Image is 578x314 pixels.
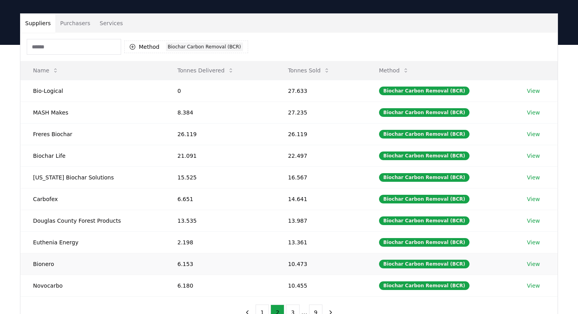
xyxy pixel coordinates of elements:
td: 14.641 [275,188,366,210]
td: [US_STATE] Biochar Solutions [20,166,165,188]
td: 27.633 [275,80,366,102]
td: 27.235 [275,102,366,123]
a: View [527,87,540,95]
div: Biochar Carbon Removal (BCR) [379,151,469,160]
td: 13.535 [165,210,275,231]
td: 15.525 [165,166,275,188]
button: MethodBiochar Carbon Removal (BCR) [124,41,248,53]
div: Biochar Carbon Removal (BCR) [379,216,469,225]
div: Biochar Carbon Removal (BCR) [379,195,469,203]
a: View [527,174,540,181]
td: 6.651 [165,188,275,210]
div: Biochar Carbon Removal (BCR) [166,42,243,51]
a: View [527,282,540,290]
td: 26.119 [275,123,366,145]
td: Freres Biochar [20,123,165,145]
td: 22.497 [275,145,366,166]
div: Biochar Carbon Removal (BCR) [379,108,469,117]
button: Name [27,63,65,78]
td: Novocarbo [20,275,165,296]
td: Euthenia Energy [20,231,165,253]
td: 6.153 [165,253,275,275]
a: View [527,217,540,225]
button: Method [373,63,416,78]
td: Carbofex [20,188,165,210]
td: MASH Makes [20,102,165,123]
a: View [527,109,540,116]
a: View [527,195,540,203]
td: 2.198 [165,231,275,253]
td: Biochar Life [20,145,165,166]
a: View [527,130,540,138]
div: Biochar Carbon Removal (BCR) [379,87,469,95]
button: Services [95,14,128,33]
td: 13.987 [275,210,366,231]
td: Douglas County Forest Products [20,210,165,231]
td: 16.567 [275,166,366,188]
a: View [527,238,540,246]
td: 26.119 [165,123,275,145]
td: Bionero [20,253,165,275]
td: 13.361 [275,231,366,253]
div: Biochar Carbon Removal (BCR) [379,238,469,247]
td: 21.091 [165,145,275,166]
td: 10.455 [275,275,366,296]
td: Bio-Logical [20,80,165,102]
button: Tonnes Sold [282,63,336,78]
div: Biochar Carbon Removal (BCR) [379,173,469,182]
td: 6.180 [165,275,275,296]
td: 8.384 [165,102,275,123]
button: Tonnes Delivered [171,63,240,78]
div: Biochar Carbon Removal (BCR) [379,130,469,139]
a: View [527,152,540,160]
a: View [527,260,540,268]
td: 10.473 [275,253,366,275]
td: 0 [165,80,275,102]
div: Biochar Carbon Removal (BCR) [379,260,469,268]
div: Biochar Carbon Removal (BCR) [379,281,469,290]
button: Suppliers [20,14,55,33]
button: Purchasers [55,14,95,33]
